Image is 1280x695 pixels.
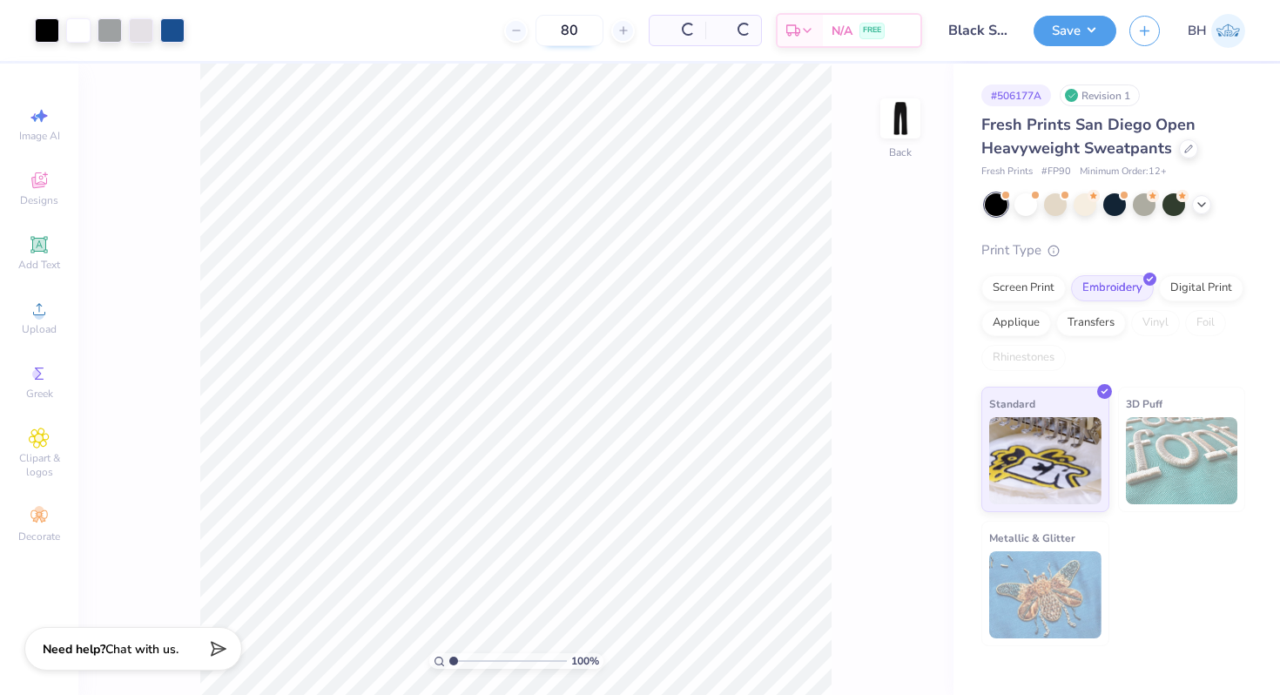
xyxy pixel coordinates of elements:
[1080,165,1167,179] span: Minimum Order: 12 +
[1126,417,1238,504] img: 3D Puff
[1188,21,1207,41] span: BH
[22,322,57,336] span: Upload
[981,275,1066,301] div: Screen Print
[981,114,1196,159] span: Fresh Prints San Diego Open Heavyweight Sweatpants
[18,258,60,272] span: Add Text
[989,395,1035,413] span: Standard
[889,145,912,160] div: Back
[1071,275,1154,301] div: Embroidery
[1056,310,1126,336] div: Transfers
[1041,165,1071,179] span: # FP90
[981,345,1066,371] div: Rhinestones
[981,240,1245,260] div: Print Type
[105,641,179,658] span: Chat with us.
[935,13,1021,48] input: Untitled Design
[18,530,60,543] span: Decorate
[571,653,599,669] span: 100 %
[19,129,60,143] span: Image AI
[989,417,1101,504] img: Standard
[1185,310,1226,336] div: Foil
[989,529,1075,547] span: Metallic & Glitter
[989,551,1101,638] img: Metallic & Glitter
[9,451,70,479] span: Clipart & logos
[981,310,1051,336] div: Applique
[1034,16,1116,46] button: Save
[832,22,852,40] span: N/A
[26,387,53,401] span: Greek
[981,165,1033,179] span: Fresh Prints
[43,641,105,658] strong: Need help?
[20,193,58,207] span: Designs
[1188,14,1245,48] a: BH
[1126,395,1162,413] span: 3D Puff
[863,24,881,37] span: FREE
[1159,275,1243,301] div: Digital Print
[981,84,1051,106] div: # 506177A
[1131,310,1180,336] div: Vinyl
[883,101,918,136] img: Back
[536,15,603,46] input: – –
[1060,84,1140,106] div: Revision 1
[1211,14,1245,48] img: Bella Henkels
